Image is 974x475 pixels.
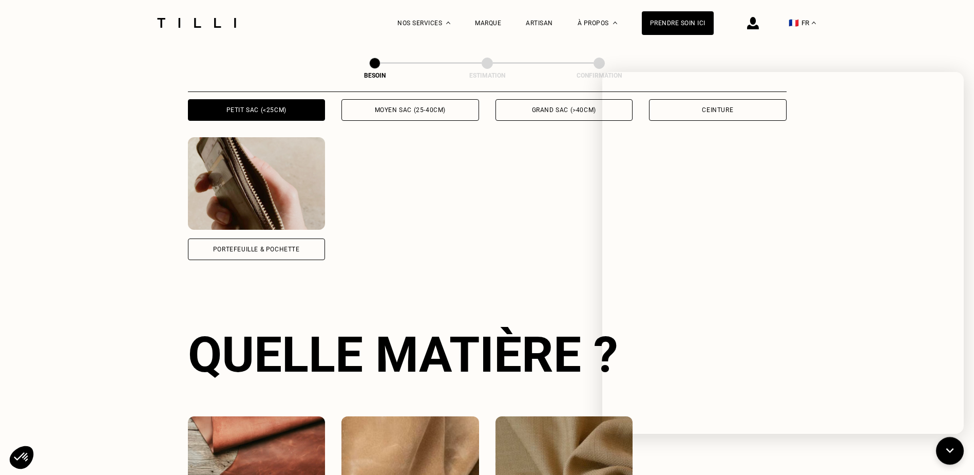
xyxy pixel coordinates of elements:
[613,22,617,24] img: Menu déroulant à propos
[375,107,446,113] div: Moyen sac (25-40cm)
[532,107,596,113] div: Grand sac (>40cm)
[446,22,450,24] img: Menu déroulant
[154,18,240,28] img: Logo du service de couturière Tilli
[475,20,501,27] a: Marque
[323,72,426,79] div: Besoin
[602,72,964,434] iframe: AGO chatbot
[213,246,300,252] div: Portefeuille & Pochette
[548,72,651,79] div: Confirmation
[812,22,816,24] img: menu déroulant
[226,107,287,113] div: Petit sac (<25cm)
[642,11,714,35] a: Prendre soin ici
[188,326,787,383] div: Quelle matière ?
[436,72,539,79] div: Estimation
[789,18,799,28] span: 🇫🇷
[747,17,759,29] img: icône connexion
[188,137,326,230] img: Tilli retouche votre Portefeuille & Pochette
[526,20,553,27] a: Artisan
